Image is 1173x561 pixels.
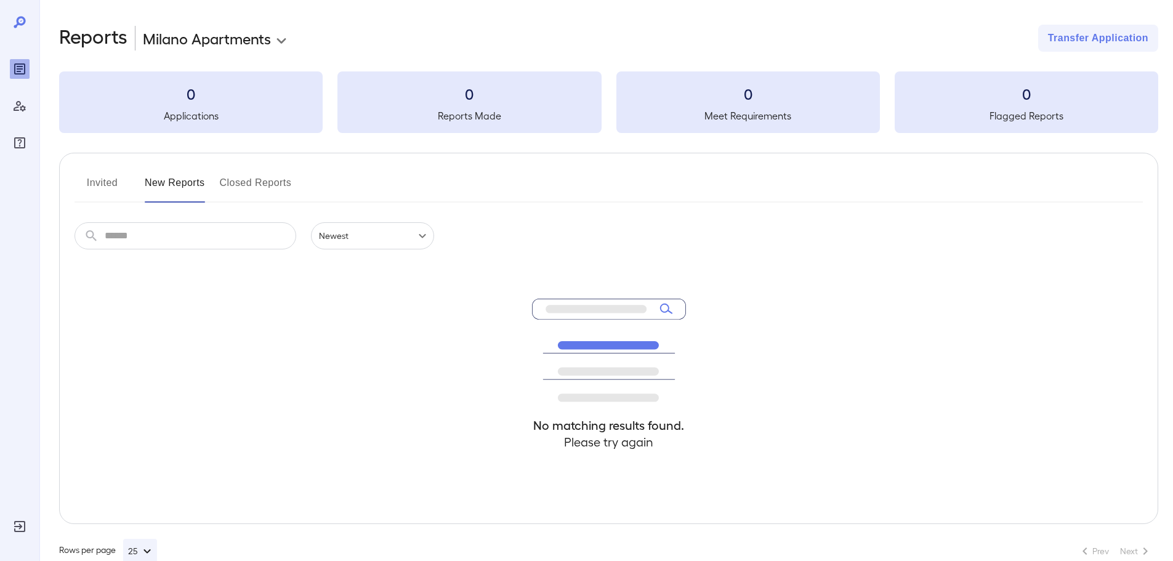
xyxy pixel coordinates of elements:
div: Manage Users [10,96,30,116]
h3: 0 [59,84,323,103]
h5: Meet Requirements [616,108,880,123]
div: Newest [311,222,434,249]
h2: Reports [59,25,127,52]
h3: 0 [895,84,1158,103]
p: Milano Apartments [143,28,271,48]
h5: Applications [59,108,323,123]
button: New Reports [145,173,205,203]
h5: Flagged Reports [895,108,1158,123]
button: Invited [75,173,130,203]
h4: No matching results found. [532,417,686,434]
button: Transfer Application [1038,25,1158,52]
summary: 0Applications0Reports Made0Meet Requirements0Flagged Reports [59,71,1158,133]
div: FAQ [10,133,30,153]
div: Log Out [10,517,30,536]
h3: 0 [337,84,601,103]
h3: 0 [616,84,880,103]
button: Closed Reports [220,173,292,203]
h5: Reports Made [337,108,601,123]
nav: pagination navigation [1072,541,1158,561]
h4: Please try again [532,434,686,450]
div: Reports [10,59,30,79]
